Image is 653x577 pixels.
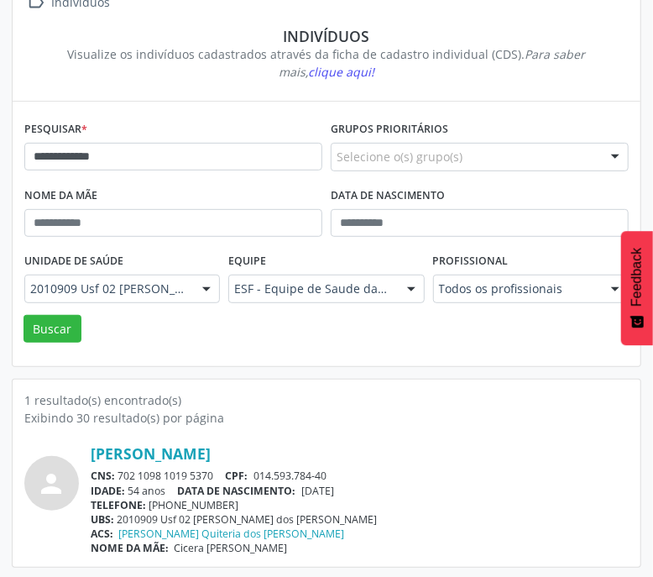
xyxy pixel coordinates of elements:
[91,444,211,463] a: [PERSON_NAME]
[91,469,115,483] span: CNS:
[24,315,81,344] button: Buscar
[36,27,617,45] div: Indivíduos
[331,117,448,143] label: Grupos prioritários
[91,484,629,498] div: 54 anos
[24,183,97,209] label: Nome da mãe
[91,541,169,555] span: NOME DA MÃE:
[36,45,617,81] div: Visualize os indivíduos cadastrados através da ficha de cadastro individual (CDS).
[91,498,629,512] div: [PHONE_NUMBER]
[24,249,123,275] label: Unidade de saúde
[30,281,185,297] span: 2010909 Usf 02 [PERSON_NAME] dos [PERSON_NAME]
[91,469,629,483] div: 702 1098 1019 5370
[337,148,462,165] span: Selecione o(s) grupo(s)
[91,527,113,541] span: ACS:
[91,484,125,498] span: IDADE:
[178,484,296,498] span: DATA DE NASCIMENTO:
[91,512,114,527] span: UBS:
[308,64,374,80] span: clique aqui!
[621,231,653,345] button: Feedback - Mostrar pesquisa
[175,541,288,555] span: Cicera [PERSON_NAME]
[24,409,629,427] div: Exibindo 30 resultado(s) por página
[226,469,248,483] span: CPF:
[279,46,586,80] i: Para saber mais,
[433,249,509,275] label: Profissional
[37,469,67,499] i: person
[253,469,326,483] span: 014.593.784-40
[24,391,629,409] div: 1 resultado(s) encontrado(s)
[91,512,629,527] div: 2010909 Usf 02 [PERSON_NAME] dos [PERSON_NAME]
[234,281,389,297] span: ESF - Equipe de Saude da Familia - INE: 0000164496
[24,117,87,143] label: Pesquisar
[439,281,594,297] span: Todos os profissionais
[331,183,445,209] label: Data de nascimento
[119,527,345,541] a: [PERSON_NAME] Quiteria dos [PERSON_NAME]
[629,248,645,307] span: Feedback
[91,498,146,512] span: TELEFONE:
[301,484,334,498] span: [DATE]
[228,249,266,275] label: Equipe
